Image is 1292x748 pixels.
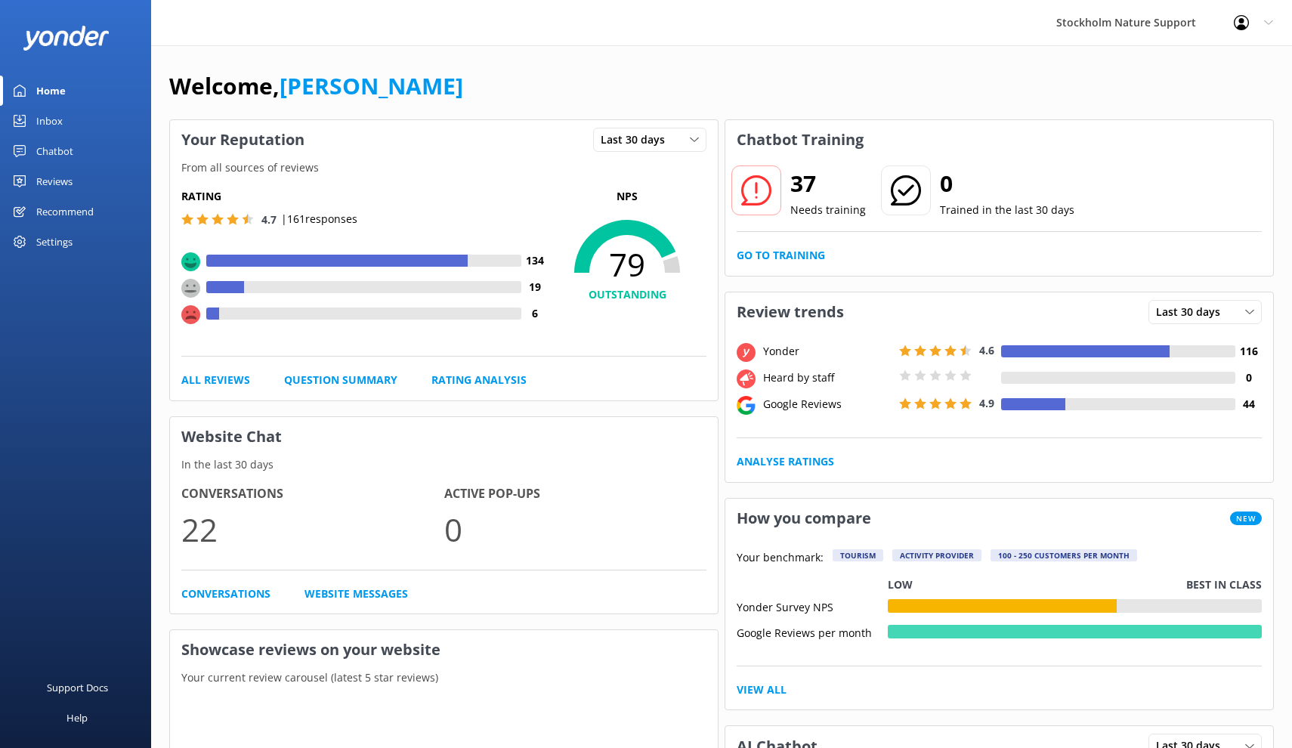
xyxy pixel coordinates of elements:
[1156,304,1229,320] span: Last 30 days
[36,166,73,196] div: Reviews
[444,484,707,504] h4: Active Pop-ups
[737,247,825,264] a: Go to Training
[548,188,706,205] p: NPS
[36,196,94,227] div: Recommend
[1186,576,1262,593] p: Best in class
[23,26,110,51] img: yonder-white-logo.png
[1235,343,1262,360] h4: 116
[979,343,994,357] span: 4.6
[261,212,277,227] span: 4.7
[66,703,88,733] div: Help
[181,586,270,602] a: Conversations
[170,417,718,456] h3: Website Chat
[548,286,706,303] h4: OUTSTANDING
[790,202,866,218] p: Needs training
[888,576,913,593] p: Low
[521,305,548,322] h4: 6
[36,136,73,166] div: Chatbot
[170,159,718,176] p: From all sources of reviews
[725,292,855,332] h3: Review trends
[281,211,357,227] p: | 161 responses
[892,549,981,561] div: Activity Provider
[444,504,707,555] p: 0
[181,484,444,504] h4: Conversations
[601,131,674,148] span: Last 30 days
[991,549,1137,561] div: 100 - 250 customers per month
[284,372,397,388] a: Question Summary
[833,549,883,561] div: Tourism
[431,372,527,388] a: Rating Analysis
[725,120,875,159] h3: Chatbot Training
[181,188,548,205] h5: Rating
[521,252,548,269] h4: 134
[759,396,895,413] div: Google Reviews
[36,106,63,136] div: Inbox
[181,504,444,555] p: 22
[47,672,108,703] div: Support Docs
[1235,396,1262,413] h4: 44
[790,165,866,202] h2: 37
[36,227,73,257] div: Settings
[725,499,882,538] h3: How you compare
[181,372,250,388] a: All Reviews
[170,669,718,686] p: Your current review carousel (latest 5 star reviews)
[548,246,706,283] span: 79
[170,456,718,473] p: In the last 30 days
[737,599,888,613] div: Yonder Survey NPS
[36,76,66,106] div: Home
[759,369,895,386] div: Heard by staff
[1235,369,1262,386] h4: 0
[737,549,824,567] p: Your benchmark:
[304,586,408,602] a: Website Messages
[280,70,463,101] a: [PERSON_NAME]
[737,682,787,698] a: View All
[169,68,463,104] h1: Welcome,
[170,630,718,669] h3: Showcase reviews on your website
[979,396,994,410] span: 4.9
[759,343,895,360] div: Yonder
[737,453,834,470] a: Analyse Ratings
[1230,512,1262,525] span: New
[940,165,1074,202] h2: 0
[940,202,1074,218] p: Trained in the last 30 days
[737,625,888,638] div: Google Reviews per month
[521,279,548,295] h4: 19
[170,120,316,159] h3: Your Reputation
